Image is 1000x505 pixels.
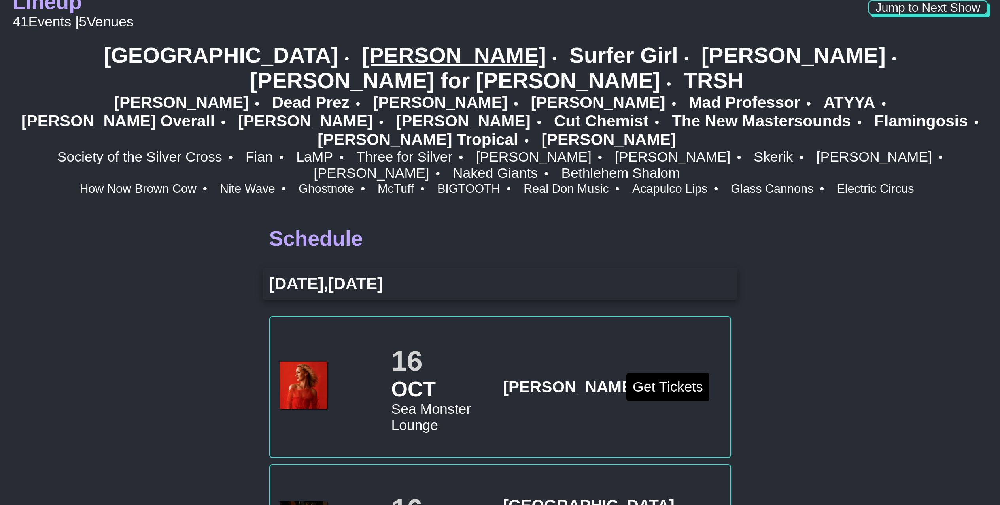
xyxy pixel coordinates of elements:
[269,226,737,251] h2: Schedule
[569,43,689,68] a: Surfer Girl
[21,112,225,130] a: [PERSON_NAME] Overall
[272,93,360,112] a: Dead Prez
[731,181,824,196] a: Glass Cannons
[476,149,603,165] a: [PERSON_NAME]
[373,93,518,112] a: [PERSON_NAME]
[503,378,638,396] strong: [PERSON_NAME]
[615,149,741,165] a: [PERSON_NAME]
[437,181,511,196] a: BIGTOOTH
[689,93,811,112] a: Mad Professor
[701,43,896,68] a: [PERSON_NAME]
[396,112,541,130] a: [PERSON_NAME]
[269,268,737,300] h3: [DATE] , [DATE]
[391,401,497,433] p: Sea Monster Lounge
[314,165,440,181] a: [PERSON_NAME]
[874,112,979,130] a: Flamingosis
[554,112,659,130] a: Cut Chemist
[104,43,349,68] a: [GEOGRAPHIC_DATA]
[503,380,638,396] a: [PERSON_NAME]
[296,149,344,165] a: LaMP
[391,377,497,401] h2: OCT
[378,181,425,196] a: McTuff
[817,149,943,165] a: [PERSON_NAME]
[246,149,284,165] a: Fian
[220,181,286,196] a: Nite Wave
[561,165,686,181] a: Bethlehem Shalom
[318,130,529,149] a: [PERSON_NAME] Tropical
[250,68,671,93] a: [PERSON_NAME] for [PERSON_NAME]
[453,165,549,181] a: Naked Giants
[238,112,383,130] a: [PERSON_NAME]
[824,93,886,112] a: ATYYA
[356,149,463,165] a: Three for Silver
[524,181,620,196] a: Real Don Music
[362,43,557,68] a: [PERSON_NAME]
[531,93,676,112] a: [PERSON_NAME]
[837,182,920,196] a: Electric Circus
[13,14,134,30] div: 41 Events | 5 Venues
[672,112,862,130] a: The New Mastersounds
[299,181,365,196] a: Ghostnote
[114,93,259,112] a: [PERSON_NAME]
[626,373,709,401] button: Get Tickets
[868,0,987,15] button: Jump to Next Show
[391,345,497,377] h1: 16
[57,149,233,165] a: Society of the Silver Cross
[632,181,718,196] a: Acapulco Lips
[754,149,804,165] a: Skerik
[280,362,327,409] img: Phoebe Katis
[684,68,750,93] a: TRSH
[79,181,207,196] a: How Now Brown Cow
[541,130,682,149] a: [PERSON_NAME]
